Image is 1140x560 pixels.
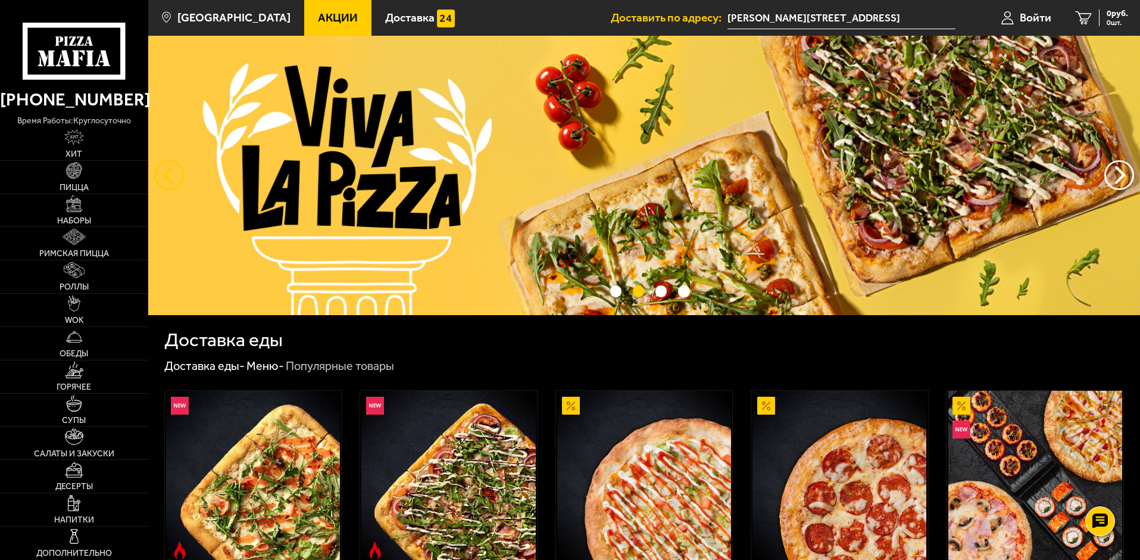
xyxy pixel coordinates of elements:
button: точки переключения [678,285,689,297]
button: точки переключения [655,285,667,297]
img: Акционный [952,397,970,415]
span: Роллы [60,283,89,291]
h1: Доставка еды [164,331,283,350]
span: Обеды [60,350,88,358]
span: Пицца [60,183,89,192]
span: Напитки [54,516,94,524]
span: Войти [1020,12,1051,23]
button: предыдущий [1104,160,1134,190]
img: Новинка [952,421,970,438]
span: Наборы [57,217,91,225]
span: Хит [65,150,82,158]
img: Новинка [366,397,384,415]
img: Новинка [171,397,189,415]
img: Акционный [757,397,775,415]
span: Римская пицца [39,250,109,258]
a: Доставка еды- [164,359,245,373]
span: 0 руб. [1107,10,1128,18]
span: Десерты [55,483,93,491]
button: точки переключения [610,285,621,297]
span: Супы [62,416,86,425]
button: следующий [154,160,184,190]
button: точки переключения [633,285,644,297]
img: 15daf4d41897b9f0e9f617042186c801.svg [437,10,455,27]
span: WOK [65,316,83,325]
span: Горячее [57,383,91,391]
div: Популярные товары [286,359,394,374]
span: 0 шт. [1107,19,1128,26]
span: Дополнительно [36,549,112,558]
span: Акции [318,12,358,23]
span: [GEOGRAPHIC_DATA] [177,12,291,23]
img: Острое блюдо [366,542,384,559]
span: Доставка [385,12,435,23]
input: Ваш адрес доставки [727,7,955,29]
a: Меню- [246,359,284,373]
img: Острое блюдо [171,542,189,559]
img: Акционный [562,397,580,415]
span: Доставить по адресу: [611,12,727,23]
span: Салаты и закуски [34,450,114,458]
